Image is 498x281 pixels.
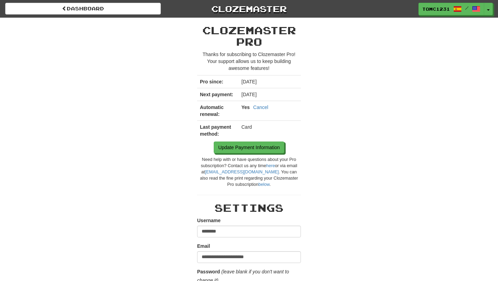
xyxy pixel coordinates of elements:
[266,163,275,168] a: here
[239,121,301,140] td: Card
[200,79,223,84] strong: Pro since:
[241,105,250,110] strong: Yes
[214,142,284,153] a: Update Payment Information
[239,75,301,88] td: [DATE]
[171,3,327,15] a: Clozemaster
[205,170,279,174] a: [EMAIL_ADDRESS][DOMAIN_NAME]
[5,3,161,15] a: Dashboard
[422,6,450,12] span: tomc1231
[465,6,469,10] span: /
[418,3,484,15] a: tomc1231 /
[258,182,269,187] a: below
[200,92,233,97] strong: Next payment:
[197,51,301,72] p: Thanks for subscribing to Clozemaster Pro! Your support allows us to keep building awesome features!
[197,268,220,275] label: Password
[197,157,301,188] div: Need help with or have questions about your Pro subscription? Contact us any time or via email at...
[197,25,301,47] h2: Clozemaster Pro
[253,104,268,111] a: Cancel
[239,88,301,101] td: [DATE]
[197,243,210,250] label: Email
[197,202,301,214] h2: Settings
[200,105,223,117] strong: Automatic renewal:
[200,124,231,137] strong: Last payment method:
[197,217,221,224] label: Username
